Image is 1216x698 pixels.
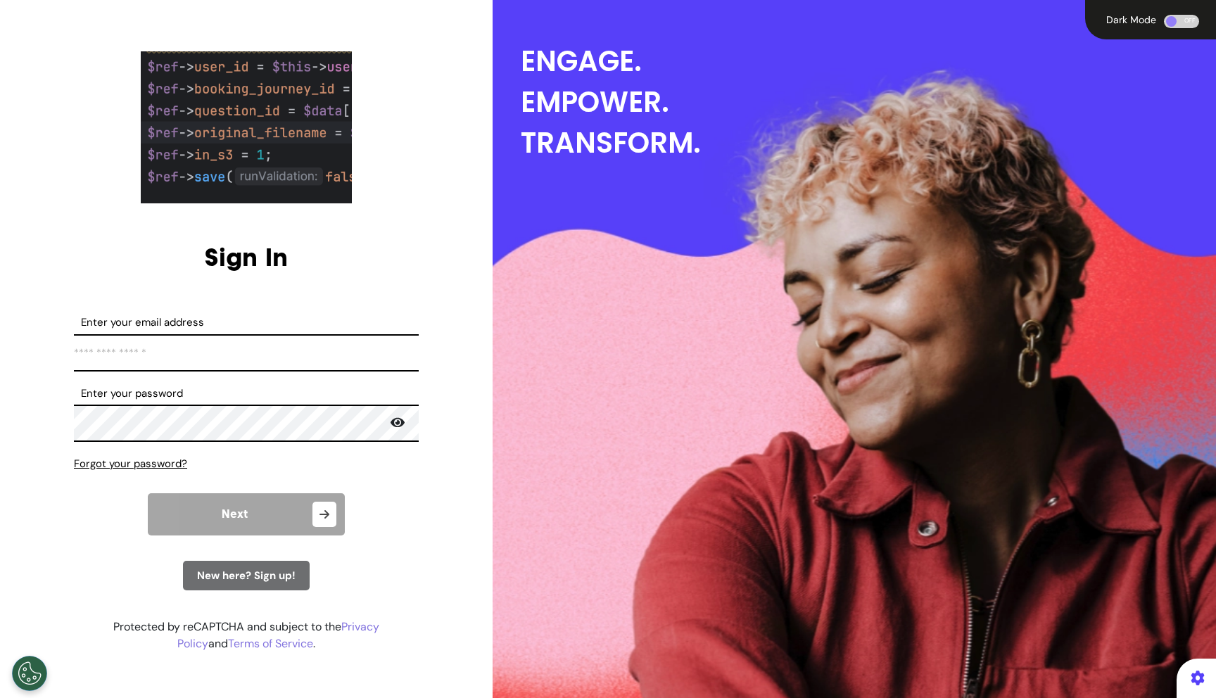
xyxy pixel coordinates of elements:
div: Dark Mode [1102,15,1160,25]
button: Next [148,493,345,535]
div: Protected by reCAPTCHA and subject to the and . [74,618,419,652]
label: Enter your password [74,386,419,402]
span: New here? Sign up! [197,569,296,583]
div: EMPOWER. [521,82,1216,122]
a: Terms of Service [228,636,313,651]
h2: Sign In [74,242,419,272]
button: Open Preferences [12,656,47,691]
label: Enter your email address [74,315,419,331]
img: company logo [141,51,352,203]
div: OFF [1164,15,1199,28]
span: Forgot your password? [74,457,187,471]
div: TRANSFORM. [521,122,1216,163]
span: Next [222,509,248,520]
div: ENGAGE. [521,41,1216,82]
